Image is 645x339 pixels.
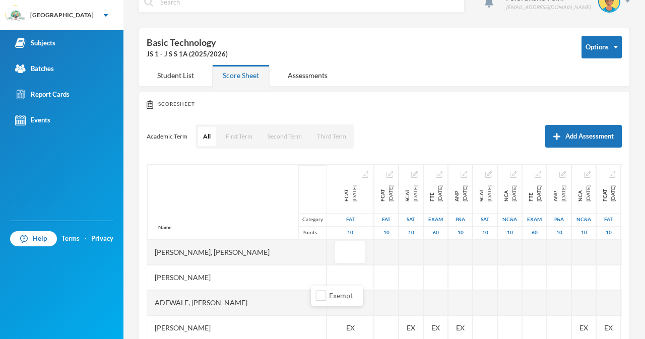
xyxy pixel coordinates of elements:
div: Adewale, [PERSON_NAME] [147,290,327,315]
span: Student Exempted. [579,322,588,333]
div: Second Assessment Test [473,213,497,226]
button: All [198,127,216,146]
button: Edit Assessment [584,170,591,178]
div: Assessments [277,64,338,86]
button: Options [582,36,622,58]
span: NCA [576,185,584,201]
span: Student Exempted. [604,322,613,333]
button: Edit Assessment [436,170,442,178]
div: [GEOGRAPHIC_DATA] [30,11,94,20]
a: Terms [61,234,80,244]
div: 60 [424,226,447,239]
span: NCA [502,185,510,201]
div: 60 [523,226,546,239]
span: SCAT [477,185,485,201]
div: Examination [424,213,447,226]
button: Edit Assessment [535,170,541,178]
div: 10 [448,226,472,239]
a: Help [10,231,57,246]
div: 10 [374,226,398,239]
img: edit [411,171,418,178]
span: FCAT [378,185,386,201]
span: Student Exempted. [346,322,355,333]
span: Student Exempted. [431,322,440,333]
div: First Term Examination [527,185,543,201]
button: Edit Assessment [559,170,566,178]
div: 10 [473,226,497,239]
div: Category [298,213,327,226]
div: Second Assessment Test [399,213,423,226]
div: First Assessment Test [597,213,620,226]
div: 10 [547,226,571,239]
img: edit [436,171,442,178]
div: 10 [572,226,596,239]
div: Name [148,216,182,239]
div: 10 [498,226,522,239]
div: Basic Technology [147,36,566,59]
button: Edit Assessment [386,170,393,178]
div: First Continuous Assessment Test [601,185,617,201]
img: edit [362,171,368,178]
button: Edit Assessment [411,170,418,178]
div: First Assessment Test [327,213,373,226]
div: Batches [15,63,54,74]
div: Note Check and Attendance [576,185,592,201]
button: Add Assessment [545,125,622,148]
span: Student Exempted. [407,322,415,333]
img: logo [6,6,26,26]
span: FCAT [601,185,609,201]
div: First Term Examination [428,185,444,201]
div: Report Cards [15,89,70,100]
div: Scoresheet [147,100,622,109]
div: First Assessment Test [374,213,398,226]
div: Notecheck And Attendance [572,213,596,226]
div: Assignment and Project [551,185,567,201]
button: First Term [221,127,257,146]
img: edit [510,171,517,178]
p: Academic Term [147,132,187,141]
div: 10 [621,226,645,239]
div: · [85,234,87,244]
img: edit [461,171,467,178]
div: Events [15,115,50,125]
div: Notecheck And Attendance [498,213,522,226]
span: Student Exempted. [456,322,465,333]
div: JS 1 - J S S 1A (2025/2026) [147,49,566,59]
div: [PERSON_NAME], [PERSON_NAME] [147,240,327,265]
span: ANP [551,185,559,201]
div: Project And Assignment [547,213,571,226]
img: edit [609,171,615,178]
div: Assignment and Project [453,185,469,201]
span: FTE [527,185,535,201]
img: edit [535,171,541,178]
span: ANP [453,185,461,201]
button: Edit Assessment [609,170,615,178]
button: Third Term [312,127,351,146]
button: Edit Assessment [485,170,492,178]
span: FCAT [342,185,350,201]
div: Examination [523,213,546,226]
div: Note Check and Attendance [502,185,518,201]
div: [EMAIL_ADDRESS][DOMAIN_NAME] [506,4,591,11]
span: Exempt [325,291,357,300]
img: edit [386,171,393,178]
a: Privacy [91,234,113,244]
div: Project And Assignment [448,213,472,226]
button: Edit Assessment [461,170,467,178]
div: 10 [597,226,620,239]
div: First Continuous Assessment Test [378,185,395,201]
div: 10 [399,226,423,239]
div: Score Sheet [212,64,270,86]
div: Student List [147,64,205,86]
div: [PERSON_NAME] [147,265,327,290]
div: 10 [327,226,373,239]
div: Subjects [15,38,55,48]
span: FTE [428,185,436,201]
div: Second Continuous Assessment Test [403,185,419,201]
img: edit [559,171,566,178]
div: Points [298,226,327,239]
div: Second Assessment Test [621,213,645,226]
img: edit [584,171,591,178]
div: First Continuous Assessment Test [342,185,358,201]
button: Edit Assessment [510,170,517,178]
